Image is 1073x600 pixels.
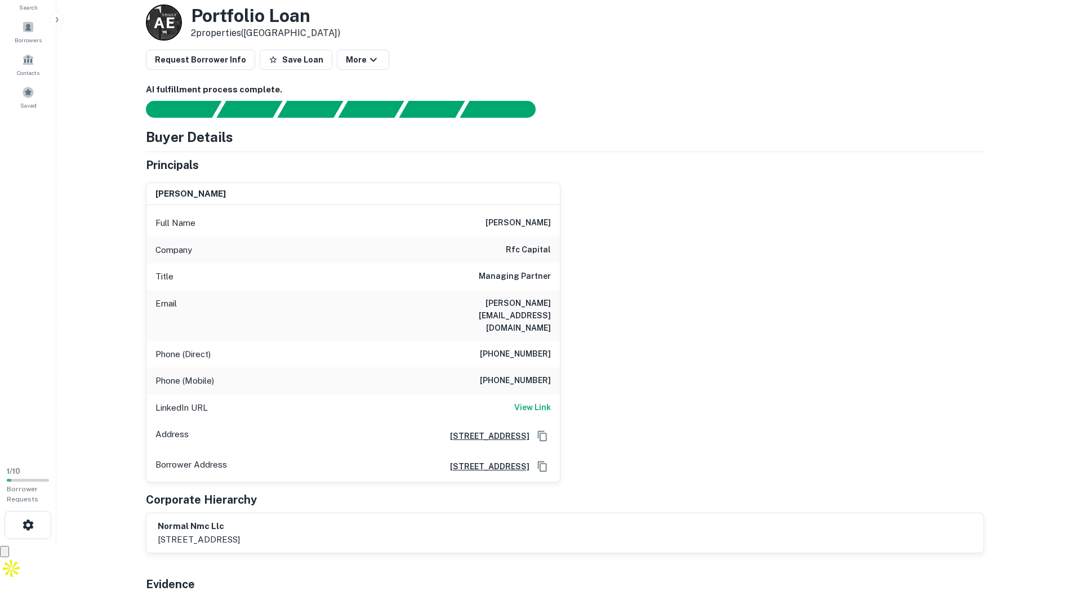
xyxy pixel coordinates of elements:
span: Borrower Requests [7,485,38,503]
p: Phone (Mobile) [155,374,214,388]
a: [STREET_ADDRESS] [441,430,529,442]
h6: [PERSON_NAME] [155,188,226,201]
button: Copy Address [534,428,551,445]
p: Borrower Address [155,458,227,475]
p: Email [155,297,177,334]
h6: [PHONE_NUMBER] [480,348,551,361]
h6: AI fulfillment process complete. [146,83,984,96]
a: [STREET_ADDRESS] [441,460,529,473]
h6: View Link [514,401,551,414]
h6: normal nmc llc [158,520,240,533]
p: Phone (Direct) [155,348,211,361]
span: Saved [20,101,37,110]
div: Sending borrower request to AI... [132,101,217,118]
h5: Evidence [146,576,195,593]
h3: Portfolio Loan [191,5,340,26]
h6: [PERSON_NAME] [486,216,551,230]
h5: Corporate Hierarchy [146,491,257,508]
p: Company [155,243,192,257]
div: Principals found, still searching for contact information. This may take time... [399,101,465,118]
div: Documents found, AI parsing details... [277,101,343,118]
button: Copy Address [534,458,551,475]
div: AI fulfillment process complete. [460,101,549,118]
p: Full Name [155,216,195,230]
div: Your request is received and processing... [216,101,282,118]
h6: Managing Partner [479,270,551,283]
a: Borrowers [3,16,53,47]
button: More [337,50,389,70]
p: Title [155,270,173,283]
h4: Buyer Details [146,127,233,147]
h6: [PHONE_NUMBER] [480,374,551,388]
button: Request Borrower Info [146,50,255,70]
p: 2 properties ([GEOGRAPHIC_DATA]) [191,26,340,40]
button: Save Loan [260,50,332,70]
p: A E [154,12,174,34]
span: Borrowers [15,35,42,45]
h5: Principals [146,157,199,174]
span: Contacts [17,68,39,77]
h6: [PERSON_NAME][EMAIL_ADDRESS][DOMAIN_NAME] [416,297,551,334]
a: View Link [514,401,551,415]
iframe: Chat Widget [1017,510,1073,564]
div: Principals found, AI now looking for contact information... [338,101,404,118]
p: LinkedIn URL [155,401,208,415]
a: Contacts [3,49,53,79]
p: Address [155,428,189,445]
span: Search [19,3,38,12]
h6: rfc capital [506,243,551,257]
p: [STREET_ADDRESS] [158,533,240,546]
a: Saved [3,82,53,112]
span: 1 / 10 [7,467,20,475]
